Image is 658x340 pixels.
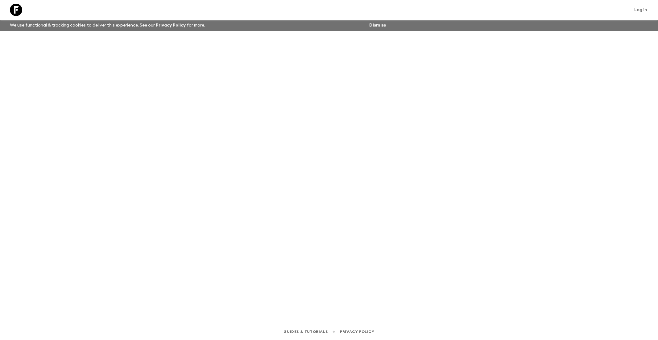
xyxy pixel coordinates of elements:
a: Guides & Tutorials [283,328,328,335]
a: Log in [631,6,651,14]
p: We use functional & tracking cookies to deliver this experience. See our for more. [7,20,208,31]
a: Privacy Policy [156,23,186,27]
button: Dismiss [368,21,387,30]
a: Privacy Policy [340,328,374,335]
